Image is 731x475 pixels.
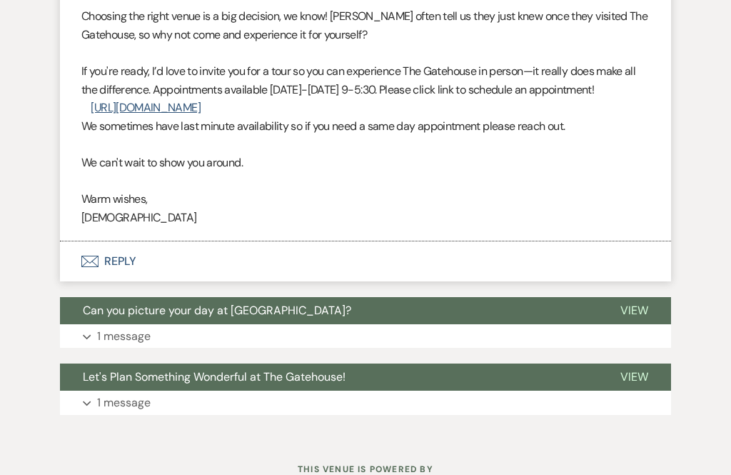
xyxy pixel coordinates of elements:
span: Choosing the right venue is a big decision, we know! [PERSON_NAME] often tell us they just knew o... [81,9,647,42]
p: 1 message [97,394,151,412]
span: Warm wishes, [81,191,147,206]
button: 1 message [60,391,671,415]
button: Can you picture your day at [GEOGRAPHIC_DATA]? [60,297,598,324]
span: View [620,303,648,318]
span: [DEMOGRAPHIC_DATA] [81,210,196,225]
button: View [598,364,671,391]
span: Can you picture your day at [GEOGRAPHIC_DATA]? [83,303,351,318]
span: We can't wait to show you around. [81,155,243,170]
button: 1 message [60,324,671,349]
button: Let's Plan Something Wonderful at The Gatehouse! [60,364,598,391]
a: [URL][DOMAIN_NAME] [91,100,200,115]
span: View [620,369,648,384]
span: We sometimes have last minute availability so if you need a same day appointment please reach out. [81,119,565,134]
p: 1 message [97,327,151,346]
span: Let's Plan Something Wonderful at The Gatehouse! [83,369,346,384]
button: View [598,297,671,324]
button: Reply [60,241,671,281]
span: If you're ready, I’d love to invite you for a tour so you can experience The Gatehouse in person—... [81,64,635,97]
